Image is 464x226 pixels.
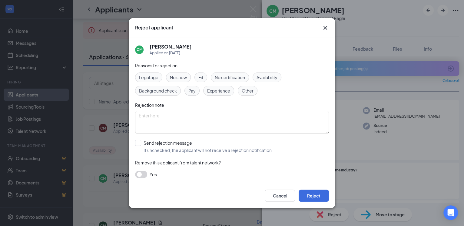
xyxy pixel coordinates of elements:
button: Close [322,24,329,32]
span: Yes [150,171,157,178]
span: Other [242,87,254,94]
span: No certification [215,74,245,81]
div: Applied on [DATE] [150,50,192,56]
div: Open Intercom Messenger [443,205,458,220]
button: Cancel [265,190,295,202]
div: CM [137,47,142,52]
svg: Cross [322,24,329,32]
span: Rejection note [135,102,164,108]
button: Reject [299,190,329,202]
span: No show [170,74,187,81]
span: Reasons for rejection [135,63,177,68]
span: Background check [139,87,177,94]
span: Fit [198,74,203,81]
span: Availability [257,74,277,81]
h3: Reject applicant [135,24,173,31]
span: Pay [188,87,196,94]
h5: [PERSON_NAME] [150,43,192,50]
span: Remove this applicant from talent network? [135,160,221,165]
span: Legal age [139,74,158,81]
span: Experience [207,87,230,94]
